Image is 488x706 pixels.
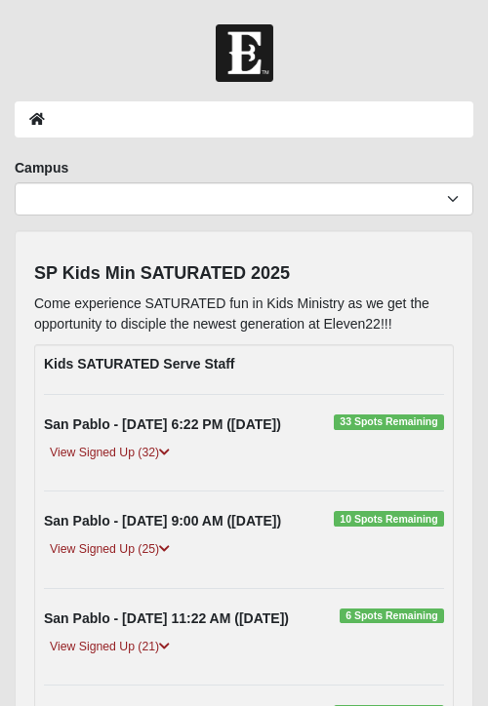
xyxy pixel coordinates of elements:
strong: San Pablo - [DATE] 6:22 PM ([DATE]) [44,416,281,432]
strong: Kids SATURATED Serve Staff [44,356,235,372]
strong: San Pablo - [DATE] 11:22 AM ([DATE]) [44,610,289,626]
strong: San Pablo - [DATE] 9:00 AM ([DATE]) [44,513,281,529]
label: Campus [15,158,68,177]
span: 6 Spots Remaining [340,608,444,624]
a: View Signed Up (32) [44,443,176,463]
a: View Signed Up (25) [44,539,176,560]
p: Come experience SATURATED fun in Kids Ministry as we get the opportunity to disciple the newest g... [34,294,454,334]
h4: SP Kids Min SATURATED 2025 [34,263,454,285]
a: View Signed Up (21) [44,637,176,657]
span: 10 Spots Remaining [334,511,444,527]
span: 33 Spots Remaining [334,414,444,430]
img: Church of Eleven22 Logo [216,24,273,82]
